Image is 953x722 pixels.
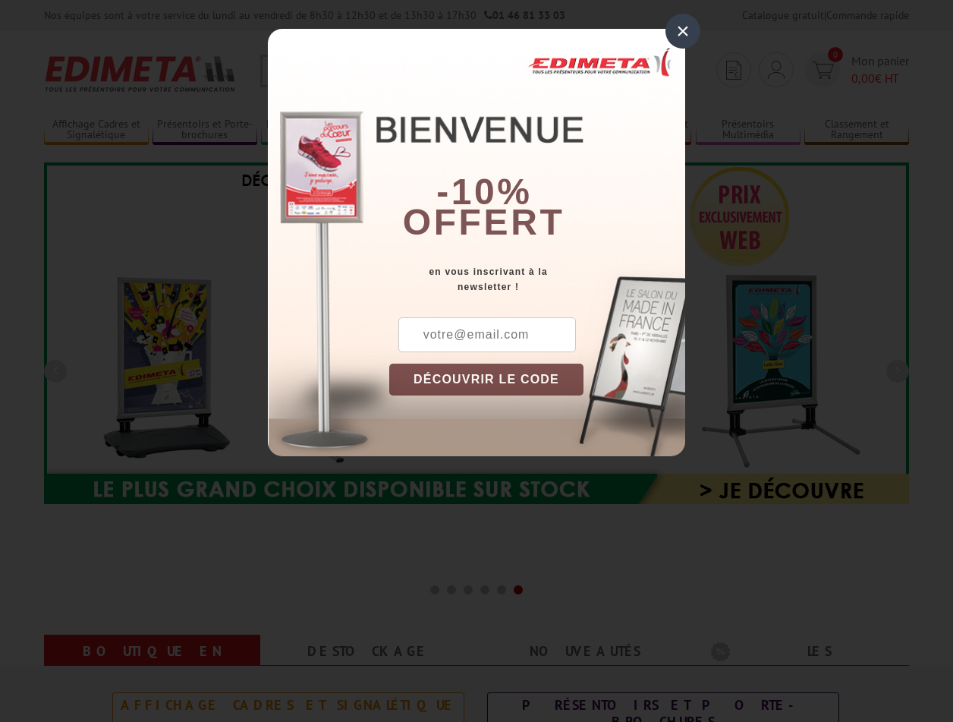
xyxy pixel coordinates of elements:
[398,317,576,352] input: votre@email.com
[389,264,685,295] div: en vous inscrivant à la newsletter !
[403,202,565,242] font: offert
[665,14,700,49] div: ×
[389,364,583,396] button: DÉCOUVRIR LE CODE
[436,172,532,212] b: -10%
